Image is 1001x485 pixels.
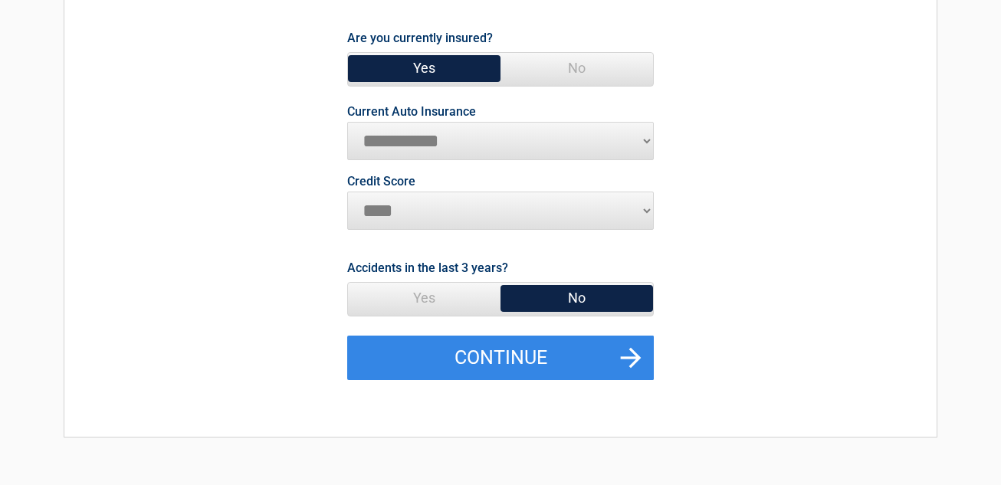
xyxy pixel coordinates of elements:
label: Are you currently insured? [347,28,493,48]
label: Credit Score [347,175,415,188]
span: No [500,53,653,84]
label: Current Auto Insurance [347,106,476,118]
button: Continue [347,336,654,380]
label: Accidents in the last 3 years? [347,257,508,278]
span: No [500,283,653,313]
span: Yes [348,283,500,313]
span: Yes [348,53,500,84]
